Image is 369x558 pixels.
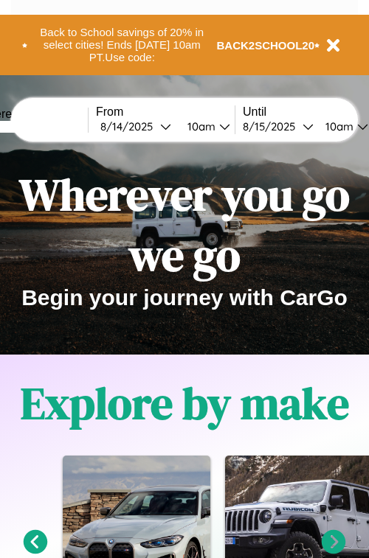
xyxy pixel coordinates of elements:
div: 8 / 15 / 2025 [243,119,303,133]
div: 8 / 14 / 2025 [100,119,160,133]
div: 10am [318,119,357,133]
label: From [96,105,235,119]
button: Back to School savings of 20% in select cities! Ends [DATE] 10am PT.Use code: [27,22,217,68]
button: 10am [176,119,235,134]
button: 8/14/2025 [96,119,176,134]
h1: Explore by make [21,373,349,433]
div: 10am [180,119,219,133]
b: BACK2SCHOOL20 [217,39,315,52]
